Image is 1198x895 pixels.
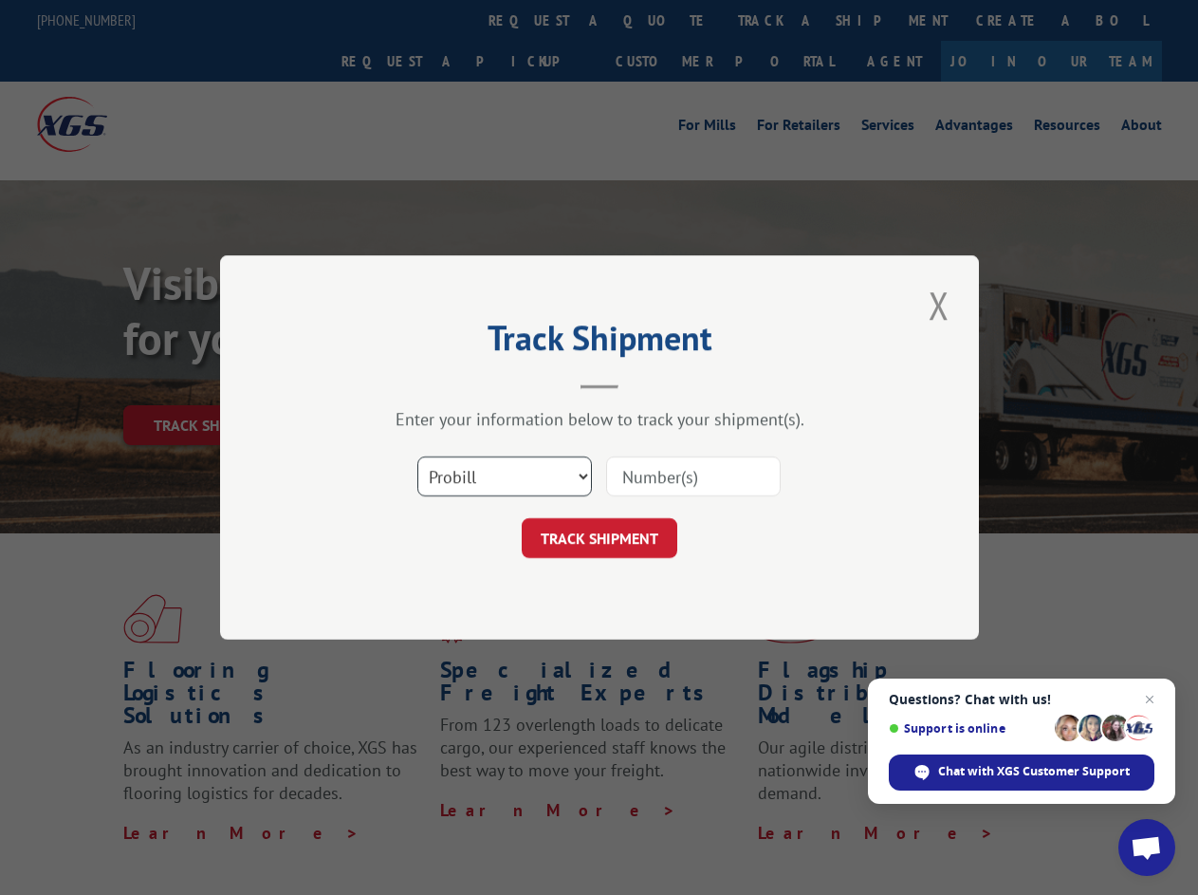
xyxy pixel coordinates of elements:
[889,721,1048,736] span: Support is online
[889,692,1154,707] span: Questions? Chat with us!
[315,408,884,430] div: Enter your information below to track your shipment(s).
[889,755,1154,791] span: Chat with XGS Customer Support
[315,325,884,361] h2: Track Shipment
[938,763,1130,780] span: Chat with XGS Customer Support
[606,457,781,496] input: Number(s)
[923,279,955,331] button: Close modal
[522,518,677,558] button: TRACK SHIPMENT
[1118,819,1175,876] a: Open chat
